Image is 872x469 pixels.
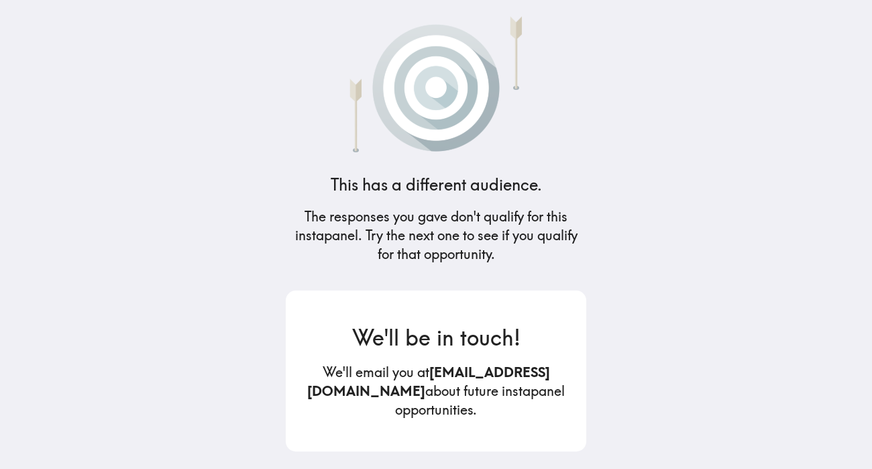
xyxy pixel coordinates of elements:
h5: The responses you gave don't qualify for this instapanel. Try the next one to see if you qualify ... [286,207,586,264]
img: Arrows that have missed a target. [317,11,555,152]
h3: We'll be in touch! [307,323,565,353]
h4: This has a different audience. [331,174,542,197]
h5: We'll email you at about future instapanel opportunities. [307,363,565,419]
b: [EMAIL_ADDRESS][DOMAIN_NAME] [307,364,550,399]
